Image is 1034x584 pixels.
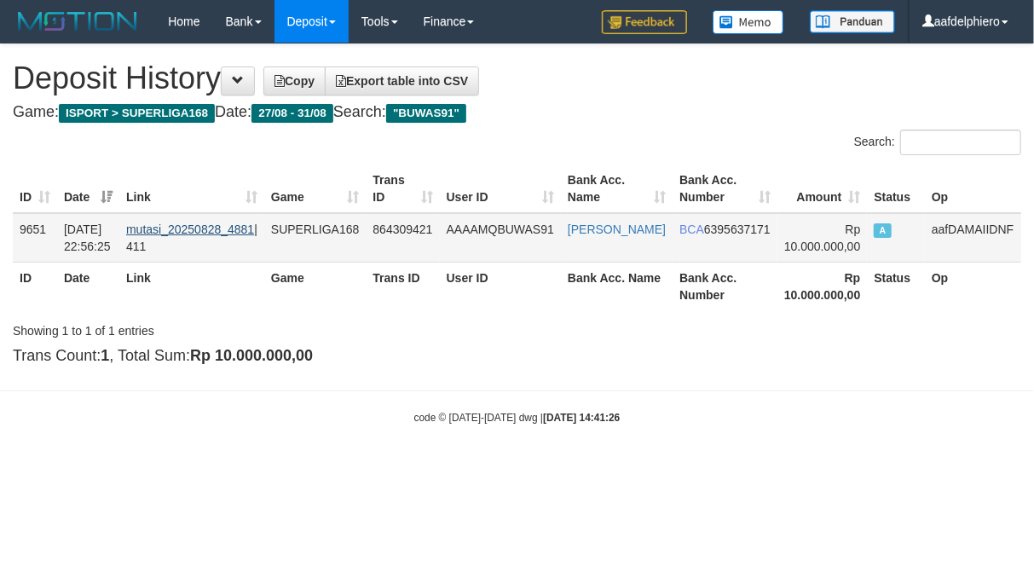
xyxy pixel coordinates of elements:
img: Button%20Memo.svg [713,10,784,34]
span: Export table into CSV [336,74,468,88]
td: 6395637171 [673,213,777,263]
th: ID: activate to sort column ascending [13,165,57,213]
th: Date [57,262,119,310]
span: Approved [874,223,891,238]
th: Link [119,262,264,310]
div: Showing 1 to 1 of 1 entries [13,315,418,339]
span: BCA [679,223,704,236]
span: Copy [274,74,315,88]
h1: Deposit History [13,61,1021,95]
th: Bank Acc. Name [561,262,673,310]
th: Link: activate to sort column ascending [119,165,264,213]
h4: Game: Date: Search: [13,104,1021,121]
th: Trans ID [366,262,439,310]
th: Date: activate to sort column ascending [57,165,119,213]
h4: Trans Count: , Total Sum: [13,348,1021,365]
strong: Rp 10.000.000,00 [784,271,861,302]
th: Status [867,165,924,213]
strong: [DATE] 14:41:26 [543,412,620,424]
strong: Rp 10.000.000,00 [190,347,313,364]
th: Bank Acc. Name: activate to sort column ascending [561,165,673,213]
th: Op [925,262,1021,310]
img: panduan.png [810,10,895,33]
th: Op [925,165,1021,213]
th: Game [264,262,367,310]
span: ISPORT > SUPERLIGA168 [59,104,215,123]
th: Bank Acc. Number [673,262,777,310]
th: Trans ID: activate to sort column ascending [366,165,439,213]
label: Search: [854,130,1021,155]
td: 9651 [13,213,57,263]
td: SUPERLIGA168 [264,213,367,263]
img: Feedback.jpg [602,10,687,34]
th: Game: activate to sort column ascending [264,165,367,213]
td: AAAAMQBUWAS91 [440,213,561,263]
th: ID [13,262,57,310]
th: Status [867,262,924,310]
span: Rp 10.000.000,00 [784,223,861,253]
span: 27/08 - 31/08 [251,104,333,123]
a: [PERSON_NAME] [568,223,666,236]
th: Amount: activate to sort column ascending [777,165,868,213]
span: "BUWAS91" [386,104,466,123]
th: User ID [440,262,561,310]
a: mutasi_20250828_4881 [126,223,254,236]
td: aafDAMAIIDNF [925,213,1021,263]
td: 864309421 [366,213,439,263]
img: MOTION_logo.png [13,9,142,34]
input: Search: [900,130,1021,155]
td: | 411 [119,213,264,263]
th: User ID: activate to sort column ascending [440,165,561,213]
a: Export table into CSV [325,66,479,95]
small: code © [DATE]-[DATE] dwg | [414,412,621,424]
a: Copy [263,66,326,95]
td: [DATE] 22:56:25 [57,213,119,263]
th: Bank Acc. Number: activate to sort column ascending [673,165,777,213]
strong: 1 [101,347,109,364]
